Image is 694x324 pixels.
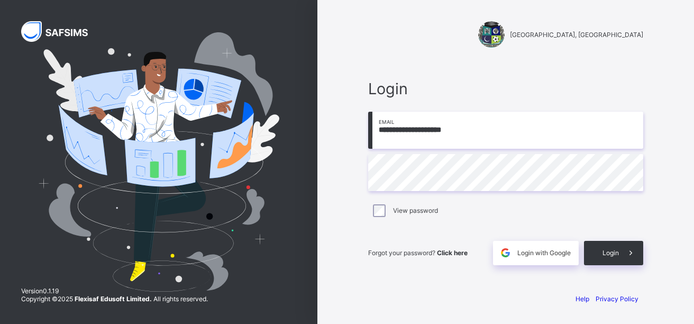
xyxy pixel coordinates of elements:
[75,295,152,303] strong: Flexisaf Edusoft Limited.
[21,21,101,42] img: SAFSIMS Logo
[21,295,208,303] span: Copyright © 2025 All rights reserved.
[368,249,468,257] span: Forgot your password?
[21,287,208,295] span: Version 0.1.19
[368,79,643,98] span: Login
[393,206,438,214] label: View password
[517,249,571,257] span: Login with Google
[437,249,468,257] a: Click here
[596,295,638,303] a: Privacy Policy
[576,295,589,303] a: Help
[510,31,643,39] span: [GEOGRAPHIC_DATA], [GEOGRAPHIC_DATA]
[499,247,512,259] img: google.396cfc9801f0270233282035f929180a.svg
[38,32,279,292] img: Hero Image
[602,249,619,257] span: Login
